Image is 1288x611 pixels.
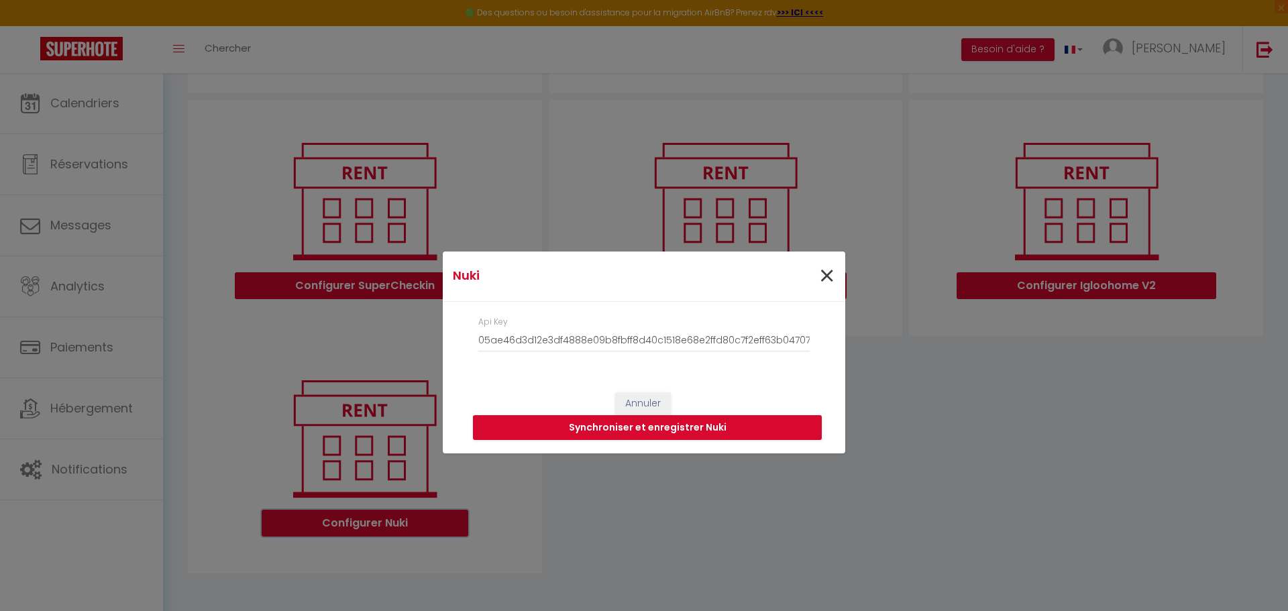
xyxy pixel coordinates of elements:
[453,266,702,285] h4: Nuki
[478,316,508,329] label: Api Key
[818,256,835,296] span: ×
[818,262,835,291] button: Close
[615,392,671,415] button: Annuler
[473,415,822,441] button: Synchroniser et enregistrer Nuki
